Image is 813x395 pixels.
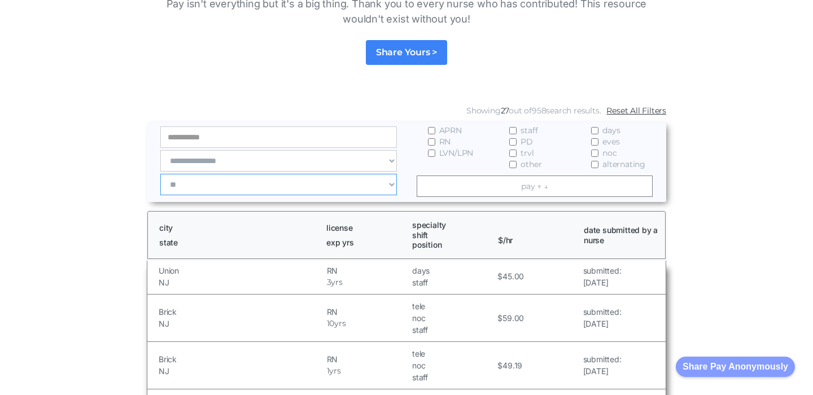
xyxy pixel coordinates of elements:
[521,159,541,170] span: other
[159,365,324,377] h5: NJ
[412,300,495,312] h5: tele
[159,318,324,330] h5: NJ
[412,276,495,288] h5: staff
[366,40,447,65] a: Share Yours >
[412,359,495,371] h5: noc
[412,348,495,359] h5: tele
[159,223,316,233] h1: city
[509,127,517,134] input: staff
[509,138,517,146] input: PD
[412,324,495,336] h5: staff
[584,225,659,245] h1: date submitted by a nurse
[412,312,495,324] h5: noc
[327,353,409,365] h5: RN
[602,125,620,136] span: days
[583,306,622,318] h5: submitted:
[428,150,435,157] input: LVN/LPN
[466,105,601,116] div: Showing out of search results.
[602,136,619,147] span: eves
[521,125,537,136] span: staff
[428,127,435,134] input: APRN
[439,125,462,136] span: APRN
[521,147,534,159] span: trvl
[334,318,346,330] h5: yrs
[583,353,622,365] h5: submitted:
[509,150,517,157] input: trvl
[583,265,622,276] h5: submitted:
[412,240,488,250] h1: position
[159,306,324,318] h5: Brick
[583,265,622,288] a: submitted:[DATE]
[327,265,409,276] h5: RN
[412,220,488,230] h1: specialty
[521,136,533,147] span: PD
[583,318,622,330] h5: [DATE]
[602,159,645,170] span: alternating
[327,276,331,288] h5: 3
[412,371,495,383] h5: staff
[583,276,622,288] h5: [DATE]
[606,105,666,116] a: Reset All Filters
[591,138,598,146] input: eves
[583,365,622,377] h5: [DATE]
[497,270,502,282] h5: $
[583,353,622,377] a: submitted:[DATE]
[591,127,598,134] input: days
[412,265,495,276] h5: days
[159,276,324,288] h5: NJ
[532,106,546,116] span: 958
[326,238,402,248] h1: exp yrs
[502,359,522,371] h5: 49.19
[428,138,435,146] input: RN
[497,312,502,324] h5: $
[502,312,524,324] h5: 59.00
[591,150,598,157] input: noc
[591,161,598,168] input: alternating
[676,357,795,377] button: Share Pay Anonymously
[583,306,622,330] a: submitted:[DATE]
[497,359,502,371] h5: $
[326,223,402,233] h1: license
[602,147,617,159] span: noc
[159,353,324,365] h5: Brick
[439,136,451,147] span: RN
[417,175,653,197] a: pay ↑ ↓
[439,147,474,159] span: LVN/LPN
[159,265,324,276] h5: Union
[412,230,488,240] h1: shift
[159,238,316,248] h1: state
[501,106,509,116] span: 27
[327,318,335,330] h5: 10
[327,306,409,318] h5: RN
[147,102,666,202] form: Email Form
[327,365,330,377] h5: 1
[498,225,574,245] h1: $/hr
[509,161,517,168] input: other
[502,270,524,282] h5: 45.00
[329,365,340,377] h5: yrs
[331,276,342,288] h5: yrs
